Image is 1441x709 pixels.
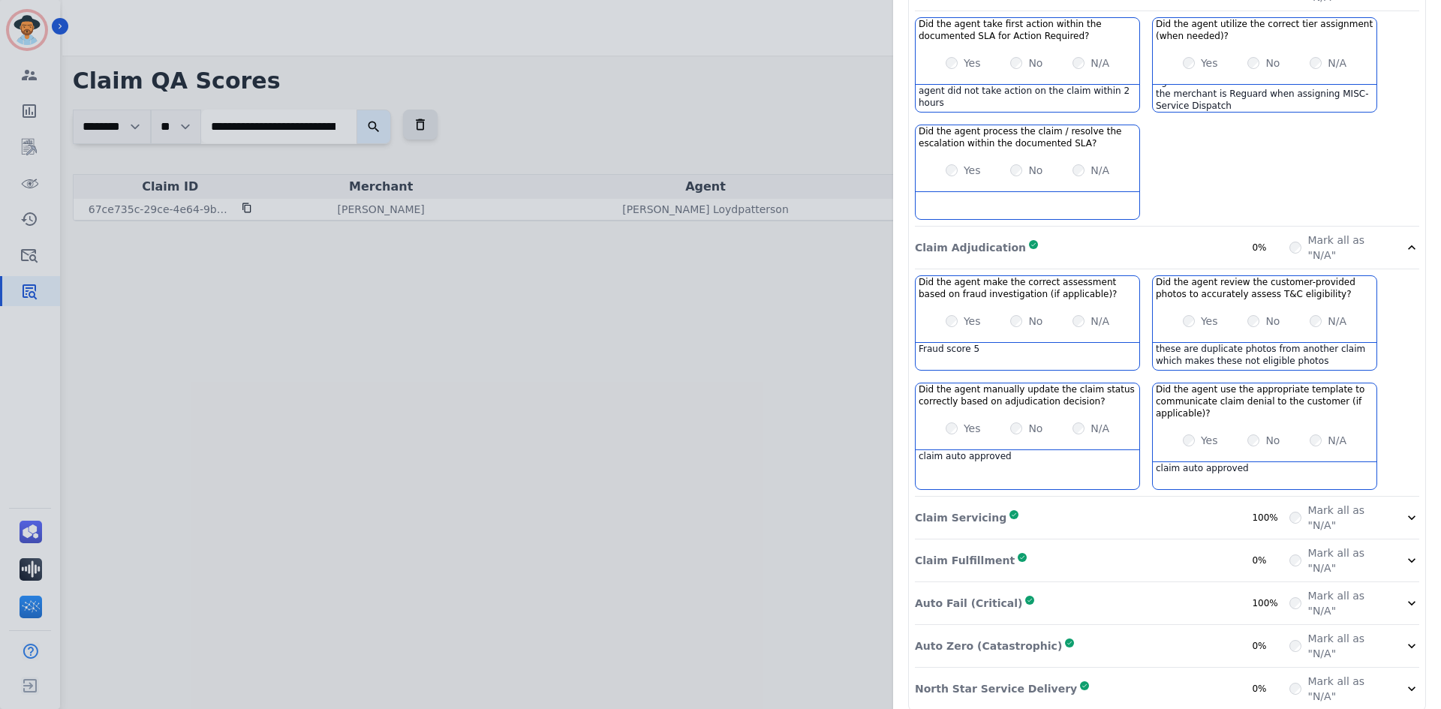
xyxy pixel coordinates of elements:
[915,553,1015,568] p: Claim Fulfillment
[919,276,1136,300] h3: Did the agent make the correct assessment based on fraud investigation (if applicable)?
[1156,383,1373,419] h3: Did the agent use the appropriate template to communicate claim denial to the customer (if applic...
[964,163,981,178] label: Yes
[1091,421,1109,436] label: N/A
[916,85,1139,112] div: agent did not take action on the claim within 2 hours
[1307,233,1386,263] label: Mark all as "N/A"
[916,343,1139,370] div: Fraud score 5
[1328,314,1346,329] label: N/A
[1265,56,1280,71] label: No
[1307,588,1386,618] label: Mark all as "N/A"
[1028,421,1042,436] label: No
[1307,674,1386,704] label: Mark all as "N/A"
[1307,545,1386,575] label: Mark all as "N/A"
[1201,56,1218,71] label: Yes
[916,450,1139,477] div: claim auto approved
[1201,314,1218,329] label: Yes
[964,314,981,329] label: Yes
[1156,18,1373,42] h3: Did the agent utilize the correct tier assignment (when needed)?
[1307,503,1386,533] label: Mark all as "N/A"
[1252,683,1289,695] div: 0%
[1201,433,1218,448] label: Yes
[1252,242,1289,254] div: 0%
[915,240,1026,255] p: Claim Adjudication
[915,510,1006,525] p: Claim Servicing
[1028,56,1042,71] label: No
[915,681,1077,696] p: North Star Service Delivery
[1028,163,1042,178] label: No
[1091,56,1109,71] label: N/A
[1307,631,1386,661] label: Mark all as "N/A"
[915,596,1022,611] p: Auto Fail (Critical)
[915,638,1062,653] p: Auto Zero (Catastrophic)
[1153,85,1376,112] div: agent did not escalate the claim to tier 1 when the merchant is Reguard when assigning MISC-Servi...
[1328,433,1346,448] label: N/A
[1328,56,1346,71] label: N/A
[1252,554,1289,566] div: 0%
[1265,433,1280,448] label: No
[1252,640,1289,652] div: 0%
[1091,163,1109,178] label: N/A
[1252,597,1289,609] div: 100%
[919,18,1136,42] h3: Did the agent take first action within the documented SLA for Action Required?
[919,383,1136,407] h3: Did the agent manually update the claim status correctly based on adjudication decision?
[1091,314,1109,329] label: N/A
[1153,462,1376,489] div: claim auto approved
[1265,314,1280,329] label: No
[1252,512,1289,524] div: 100%
[1153,343,1376,370] div: these are duplicate photos from another claim which makes these not eligible photos
[1156,276,1373,300] h3: Did the agent review the customer-provided photos to accurately assess T&C eligibility?
[919,125,1136,149] h3: Did the agent process the claim / resolve the escalation within the documented SLA?
[964,56,981,71] label: Yes
[964,421,981,436] label: Yes
[1028,314,1042,329] label: No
